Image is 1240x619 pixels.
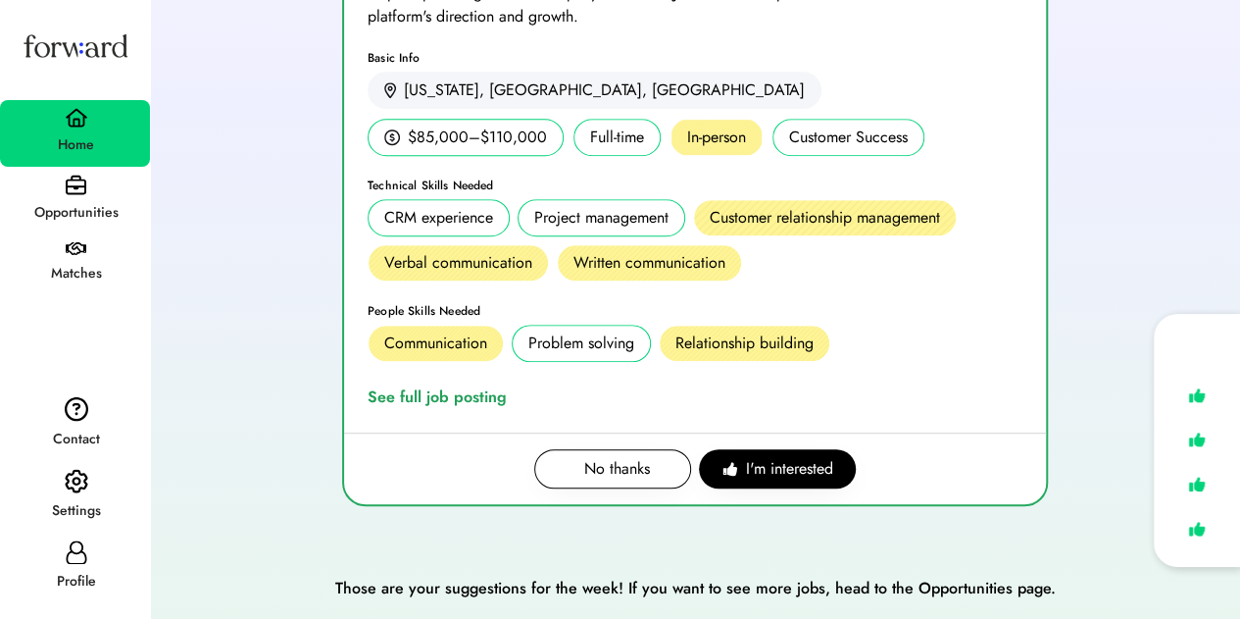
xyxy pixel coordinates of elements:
[2,570,150,593] div: Profile
[2,262,150,285] div: Matches
[573,119,661,156] div: Full-time
[368,386,515,409] a: See full job posting
[584,458,650,480] span: No thanks
[772,119,924,156] div: Customer Success
[384,332,487,355] div: Communication
[2,133,150,157] div: Home
[20,16,131,76] img: Forward logo
[670,119,763,156] div: In-person
[2,428,150,451] div: Contact
[65,396,88,422] img: contact.svg
[1183,337,1211,366] img: yH5BAEAAAAALAAAAAABAAEAAAIBRAA7
[2,499,150,523] div: Settings
[408,126,547,149] div: $85,000–$110,000
[528,332,634,355] div: Problem solving
[699,449,856,489] button: I'm interested
[2,201,150,225] div: Opportunities
[534,206,669,230] div: Project management
[66,242,86,256] img: handshake.svg
[66,175,86,195] img: briefcase.svg
[746,457,833,481] span: I'm interested
[368,52,1022,64] div: Basic Info
[384,206,493,230] div: CRM experience
[573,251,725,275] div: Written communication
[404,78,805,102] div: [US_STATE], [GEOGRAPHIC_DATA], [GEOGRAPHIC_DATA]
[335,577,1056,600] div: Those are your suggestions for the week! If you want to see more jobs, head to the Opportunities ...
[65,108,88,128] img: home.svg
[534,449,691,489] button: No thanks
[384,251,532,275] div: Verbal communication
[1183,426,1211,454] img: like.svg
[384,129,400,146] img: money.svg
[368,305,1022,317] div: People Skills Needed
[384,82,396,99] img: location.svg
[1183,382,1211,410] img: like.svg
[65,469,88,494] img: settings.svg
[368,180,1022,191] div: Technical Skills Needed
[1183,470,1211,498] img: like.svg
[1183,515,1211,543] img: like.svg
[710,206,940,230] div: Customer relationship management
[675,332,814,355] div: Relationship building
